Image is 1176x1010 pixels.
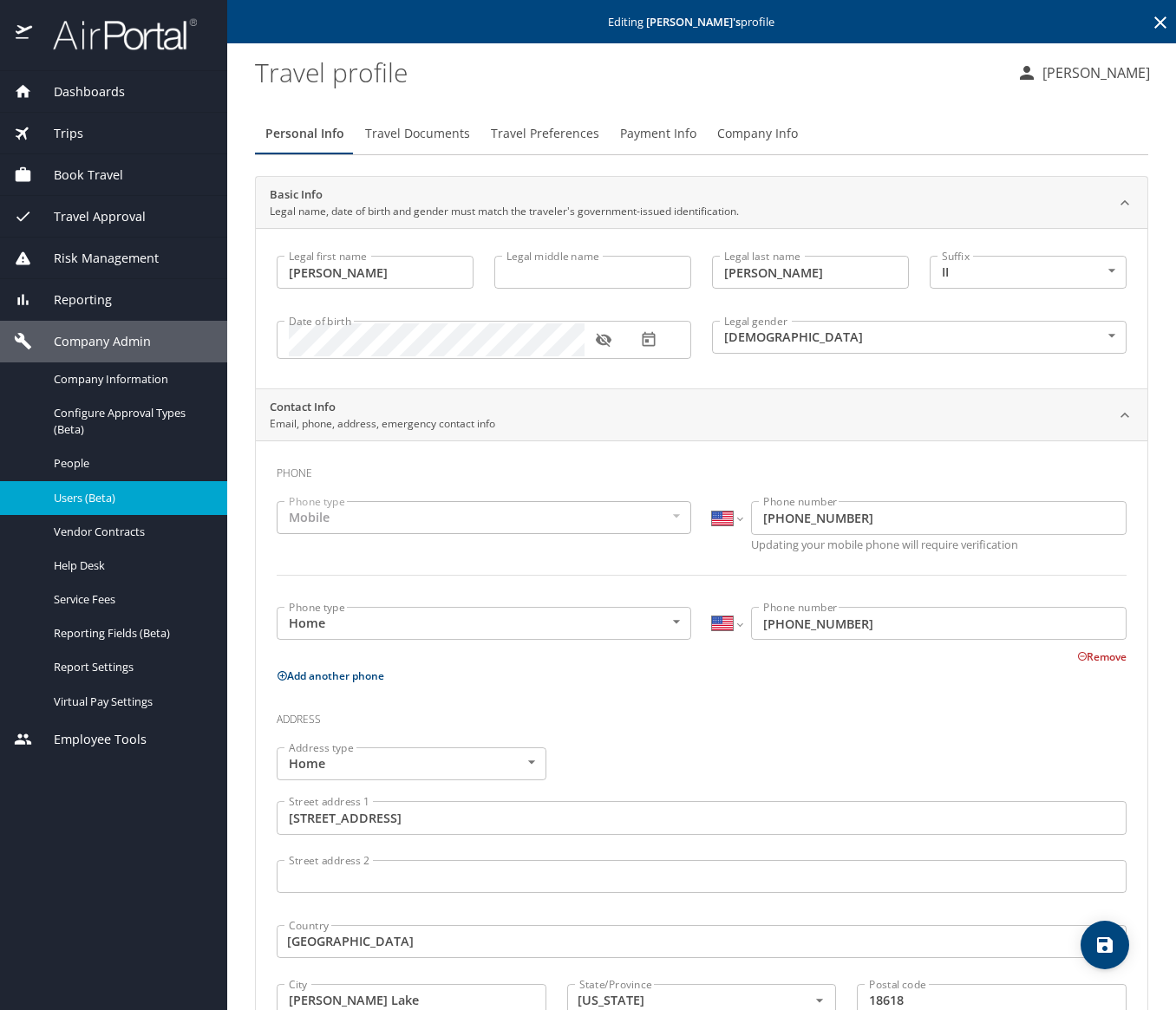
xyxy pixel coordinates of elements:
[712,321,1127,354] div: [DEMOGRAPHIC_DATA]
[232,16,1171,28] p: Editing profile
[54,625,206,642] span: Reporting Fields (Beta)
[277,501,691,534] div: Mobile
[277,747,546,780] div: Home
[32,249,159,268] span: Risk Management
[256,389,1147,441] div: Contact InfoEmail, phone, address, emergency contact info
[54,455,206,472] span: People
[1009,57,1157,88] button: [PERSON_NAME]
[930,256,1127,289] div: II
[54,659,206,675] span: Report Settings
[32,207,146,226] span: Travel Approval
[717,123,798,145] span: Company Info
[32,166,123,185] span: Book Travel
[365,123,470,145] span: Travel Documents
[491,123,599,145] span: Travel Preferences
[54,557,206,574] span: Help Desk
[255,113,1148,154] div: Profile
[32,730,147,749] span: Employee Tools
[32,332,151,351] span: Company Admin
[54,490,206,506] span: Users (Beta)
[270,399,495,416] h2: Contact Info
[54,371,206,388] span: Company Information
[1037,62,1150,83] p: [PERSON_NAME]
[1077,649,1127,664] button: Remove
[277,700,1127,730] h3: Address
[54,405,206,438] span: Configure Approval Types (Beta)
[54,591,206,608] span: Service Fees
[265,123,344,145] span: Personal Info
[1081,921,1129,969] button: save
[277,668,384,683] button: Add another phone
[277,607,691,640] div: Home
[16,17,34,51] img: icon-airportal.png
[270,204,739,219] p: Legal name, date of birth and gender must match the traveler's government-issued identification.
[255,45,1003,99] h1: Travel profile
[32,124,83,143] span: Trips
[256,177,1147,229] div: Basic InfoLegal name, date of birth and gender must match the traveler's government-issued identi...
[54,694,206,710] span: Virtual Pay Settings
[277,454,1127,484] h3: Phone
[270,416,495,432] p: Email, phone, address, emergency contact info
[256,228,1147,388] div: Basic InfoLegal name, date of birth and gender must match the traveler's government-issued identi...
[270,186,739,204] h2: Basic Info
[751,539,1127,551] p: Updating your mobile phone will require verification
[54,524,206,540] span: Vendor Contracts
[34,17,197,51] img: airportal-logo.png
[646,14,741,29] strong: [PERSON_NAME] 's
[620,123,696,145] span: Payment Info
[32,290,112,310] span: Reporting
[32,82,125,101] span: Dashboards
